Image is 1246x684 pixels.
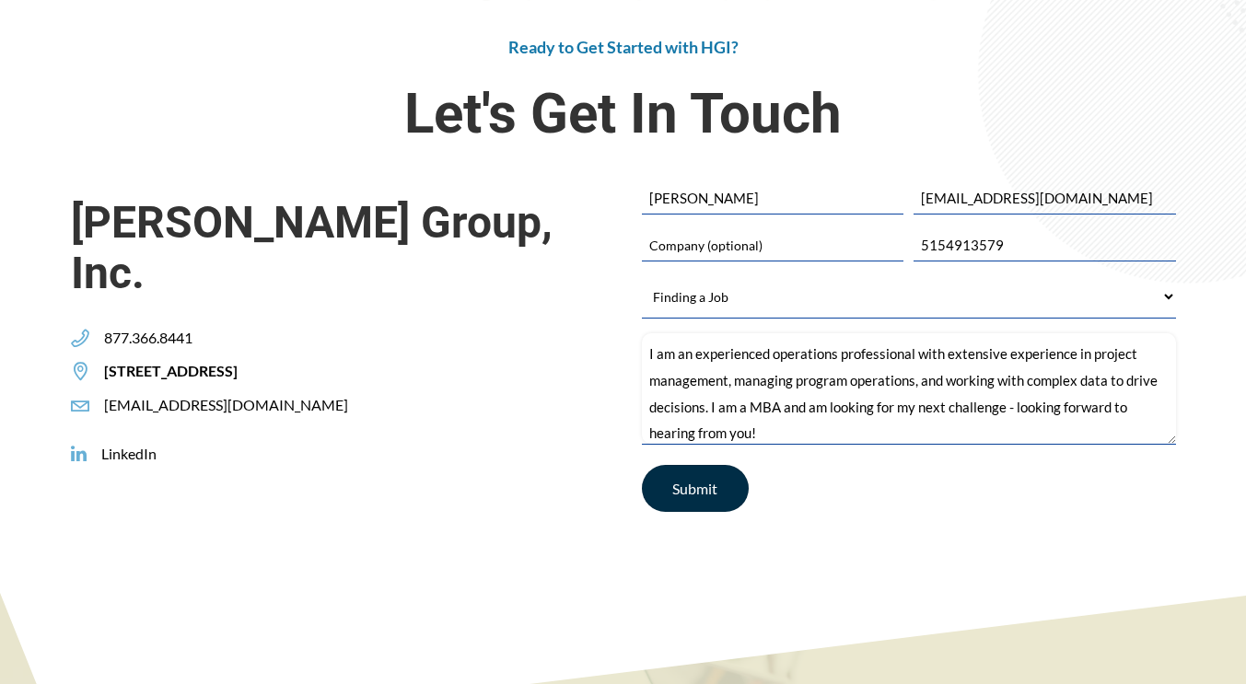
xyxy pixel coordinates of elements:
span: 877.366.8441 [89,329,192,348]
input: Phone (optional) [914,229,1175,261]
span: Let's Get In Touch [71,75,1176,153]
span: [EMAIL_ADDRESS][DOMAIN_NAME] [89,396,348,415]
span: Ready to Get Started with HGI? [508,37,739,57]
input: Submit [642,465,749,512]
a: 877.366.8441 [71,329,192,348]
input: Email [914,182,1175,214]
a: LinkedIn [71,445,157,464]
span: LinkedIn [87,445,157,464]
a: [EMAIL_ADDRESS][DOMAIN_NAME] [71,396,348,415]
span: [STREET_ADDRESS] [89,362,238,381]
input: Company (optional) [642,229,903,261]
span: [PERSON_NAME] Group, Inc. [71,197,605,298]
a: [STREET_ADDRESS] [71,362,238,381]
input: Name [642,182,903,214]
